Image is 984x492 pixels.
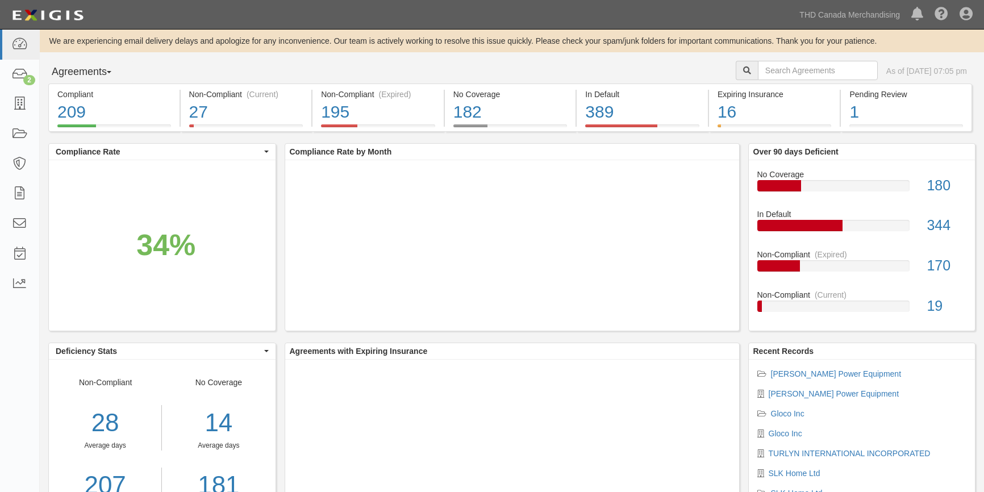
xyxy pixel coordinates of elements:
[771,409,804,418] a: Gloco Inc
[247,89,278,100] div: (Current)
[40,35,984,47] div: We are experiencing email delivery delays and apologize for any inconvenience. Our team is active...
[290,147,392,156] b: Compliance Rate by Month
[935,8,948,22] i: Help Center - Complianz
[794,3,906,26] a: THD Canada Merchandising
[321,100,435,124] div: 195
[453,89,568,100] div: No Coverage
[749,289,975,301] div: Non-Compliant
[769,389,899,398] a: [PERSON_NAME] Power Equipment
[49,441,161,451] div: Average days
[749,169,975,180] div: No Coverage
[757,289,967,321] a: Non-Compliant(Current)19
[445,124,576,134] a: No Coverage182
[49,343,276,359] button: Deficiency Stats
[918,296,975,316] div: 19
[718,100,832,124] div: 16
[56,146,261,157] span: Compliance Rate
[749,209,975,220] div: In Default
[918,176,975,196] div: 180
[49,144,276,160] button: Compliance Rate
[57,89,171,100] div: Compliant
[321,89,435,100] div: Non-Compliant (Expired)
[815,249,847,260] div: (Expired)
[56,345,261,357] span: Deficiency Stats
[769,469,820,478] a: SLK Home Ltd
[709,124,840,134] a: Expiring Insurance16
[718,89,832,100] div: Expiring Insurance
[170,441,266,451] div: Average days
[49,405,161,441] div: 28
[757,249,967,289] a: Non-Compliant(Expired)170
[577,124,708,134] a: In Default389
[189,89,303,100] div: Non-Compliant (Current)
[23,75,35,85] div: 2
[769,449,931,458] a: TURLYN INTERNATIONAL INCORPORATED
[815,289,847,301] div: (Current)
[57,100,171,124] div: 209
[585,89,699,100] div: In Default
[757,209,967,249] a: In Default344
[48,61,134,84] button: Agreements
[769,429,802,438] a: Gloco Inc
[585,100,699,124] div: 389
[453,100,568,124] div: 182
[136,224,195,266] div: 34%
[918,256,975,276] div: 170
[189,100,303,124] div: 27
[841,124,972,134] a: Pending Review1
[771,369,902,378] a: [PERSON_NAME] Power Equipment
[758,61,878,80] input: Search Agreements
[48,124,180,134] a: Compliant209
[886,65,967,77] div: As of [DATE] 07:05 pm
[290,347,428,356] b: Agreements with Expiring Insurance
[170,405,266,441] div: 14
[849,100,963,124] div: 1
[849,89,963,100] div: Pending Review
[9,5,87,26] img: logo-5460c22ac91f19d4615b14bd174203de0afe785f0fc80cf4dbbc73dc1793850b.png
[757,169,967,209] a: No Coverage180
[753,347,814,356] b: Recent Records
[918,215,975,236] div: 344
[312,124,444,134] a: Non-Compliant(Expired)195
[379,89,411,100] div: (Expired)
[749,249,975,260] div: Non-Compliant
[753,147,839,156] b: Over 90 days Deficient
[181,124,312,134] a: Non-Compliant(Current)27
